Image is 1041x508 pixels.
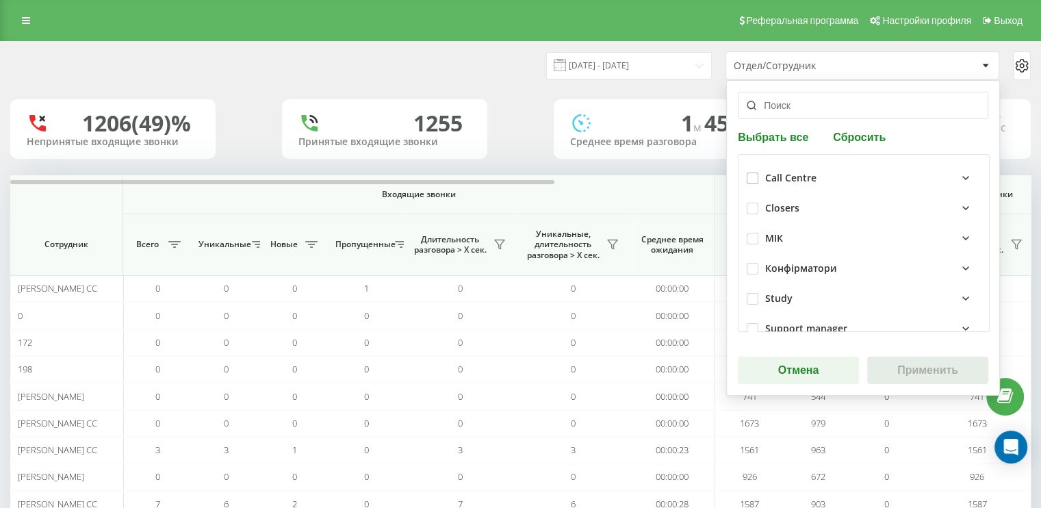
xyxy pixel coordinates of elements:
[18,470,84,483] span: [PERSON_NAME]
[884,470,889,483] span: 0
[571,470,576,483] span: 0
[884,390,889,403] span: 0
[968,417,987,429] span: 1673
[364,417,369,429] span: 0
[458,363,463,375] span: 0
[882,15,971,26] span: Настройки профиля
[630,410,715,437] td: 00:00:00
[630,437,715,463] td: 00:00:23
[681,108,704,138] span: 1
[571,417,576,429] span: 0
[630,463,715,490] td: 00:00:00
[413,110,463,136] div: 1255
[364,470,369,483] span: 0
[224,336,229,348] span: 0
[159,189,679,200] span: Входящие звонки
[18,444,97,456] span: [PERSON_NAME] CC
[811,390,825,403] span: 544
[155,363,160,375] span: 0
[18,336,32,348] span: 172
[458,417,463,429] span: 0
[458,309,463,322] span: 0
[224,444,229,456] span: 3
[364,444,369,456] span: 0
[1001,120,1006,135] span: c
[364,282,369,294] span: 1
[155,390,160,403] span: 0
[765,263,837,275] div: Конфірматори
[458,282,463,294] span: 0
[155,336,160,348] span: 0
[335,239,391,250] span: Пропущенные
[292,336,297,348] span: 0
[811,470,825,483] span: 672
[571,363,576,375] span: 0
[740,444,759,456] span: 1561
[18,417,97,429] span: [PERSON_NAME] CC
[571,390,576,403] span: 0
[364,309,369,322] span: 0
[130,239,164,250] span: Всего
[18,390,84,403] span: [PERSON_NAME]
[458,444,463,456] span: 3
[267,239,301,250] span: Новые
[292,363,297,375] span: 0
[458,470,463,483] span: 0
[811,417,825,429] span: 979
[867,357,988,384] button: Применить
[765,203,799,214] div: Closers
[884,417,889,429] span: 0
[640,234,704,255] span: Среднее время ожидания
[571,336,576,348] span: 0
[811,444,825,456] span: 963
[292,282,297,294] span: 0
[570,136,743,148] div: Среднее время разговора
[630,275,715,302] td: 00:00:00
[765,233,783,244] div: МІК
[18,363,32,375] span: 198
[364,363,369,375] span: 0
[22,239,111,250] span: Сотрудник
[743,390,757,403] span: 741
[829,130,890,143] button: Сбросить
[364,336,369,348] span: 0
[82,110,191,136] div: 1206 (49)%
[765,323,847,335] div: Support manager
[292,309,297,322] span: 0
[630,356,715,383] td: 00:00:00
[630,329,715,356] td: 00:00:00
[224,390,229,403] span: 0
[155,470,160,483] span: 0
[970,390,984,403] span: 741
[571,309,576,322] span: 0
[884,444,889,456] span: 0
[970,470,984,483] span: 926
[292,470,297,483] span: 0
[224,309,229,322] span: 0
[18,309,23,322] span: 0
[630,383,715,409] td: 00:00:00
[155,444,160,456] span: 3
[693,120,704,135] span: м
[224,470,229,483] span: 0
[411,234,489,255] span: Длительность разговора > Х сек.
[765,293,793,305] div: Study
[364,390,369,403] span: 0
[224,282,229,294] span: 0
[27,136,199,148] div: Непринятые входящие звонки
[722,239,756,250] span: Всего
[155,309,160,322] span: 0
[765,173,817,184] div: Call Centre
[704,108,734,138] span: 45
[18,282,97,294] span: [PERSON_NAME] CC
[740,417,759,429] span: 1673
[994,15,1023,26] span: Выход
[630,302,715,329] td: 00:00:00
[738,92,988,119] input: Поиск
[524,229,602,261] span: Уникальные, длительность разговора > Х сек.
[968,444,987,456] span: 1561
[292,444,297,456] span: 1
[155,282,160,294] span: 0
[738,357,859,384] button: Отмена
[738,130,812,143] button: Выбрать все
